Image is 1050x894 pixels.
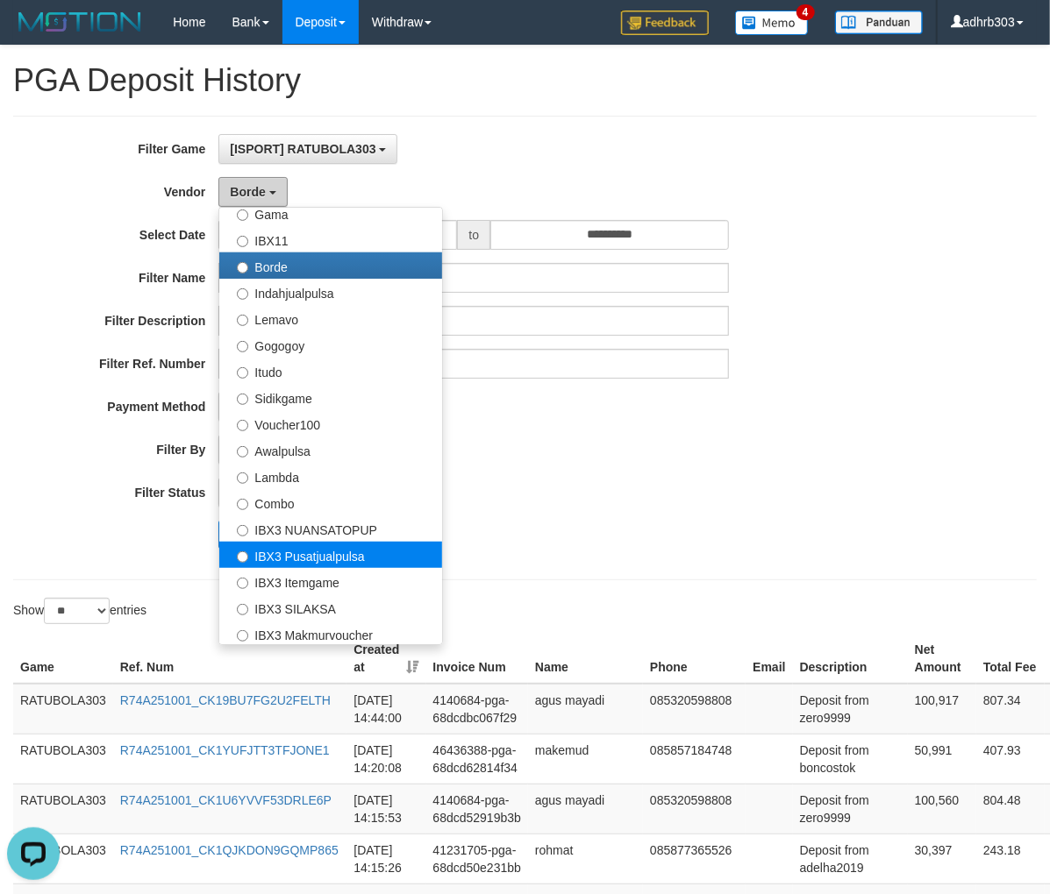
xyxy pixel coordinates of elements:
input: Lambda [237,472,248,484]
label: Voucher100 [219,410,442,436]
label: Gogogoy [219,331,442,358]
td: 4140684-pga-68dcd52919b3b [426,784,528,834]
span: 4 [796,4,815,20]
td: 085877365526 [643,834,746,883]
td: RATUBOLA303 [13,734,113,784]
td: [DATE] 14:44:00 [346,684,425,734]
th: Phone [643,634,746,684]
input: IBX3 NUANSATOPUP [237,525,248,536]
input: Sidikgame [237,394,248,405]
td: 100,560 [908,784,976,834]
td: 30,397 [908,834,976,883]
td: RATUBOLA303 [13,784,113,834]
button: [ISPORT] RATUBOLA303 [218,134,397,164]
a: R74A251001_CK19BU7FG2U2FELTH [120,693,331,707]
label: Itudo [219,358,442,384]
td: 46436388-pga-68dcd62814f34 [426,734,528,784]
td: 804.48 [976,784,1045,834]
td: 41231705-pga-68dcd50e231bb [426,834,528,883]
input: Indahjualpulsa [237,288,248,300]
img: Feedback.jpg [621,11,709,35]
label: IBX3 NUANSATOPUP [219,515,442,542]
th: Ref. Num [113,634,347,684]
input: Gogogoy [237,341,248,352]
th: Total Fee [976,634,1045,684]
td: RATUBOLA303 [13,684,113,734]
td: 085320598808 [643,784,746,834]
td: 085320598808 [643,684,746,734]
input: IBX3 SILAKSA [237,604,248,615]
td: [DATE] 14:20:08 [346,734,425,784]
label: IBX3 SILAKSA [219,594,442,621]
input: Gama [237,209,248,221]
label: IBX3 Makmurvoucher [219,621,442,647]
input: IBX3 Pusatjualpulsa [237,551,248,563]
label: Indahjualpulsa [219,279,442,305]
label: Lambda [219,463,442,489]
input: Borde [237,262,248,273]
input: Voucher100 [237,420,248,431]
a: R74A251001_CK1U6YVVF53DRLE6P [120,793,332,807]
th: Description [793,634,908,684]
td: 407.93 [976,734,1045,784]
td: Deposit from zero9999 [793,784,908,834]
th: Email [746,634,792,684]
th: Net Amount [908,634,976,684]
label: Borde [219,252,442,279]
th: Created at: activate to sort column ascending [346,634,425,684]
th: Invoice Num [426,634,528,684]
td: makemud [528,734,643,784]
th: Game [13,634,113,684]
a: R74A251001_CK1QJKDON9GQMP865 [120,843,339,857]
td: Deposit from adelha2019 [793,834,908,883]
td: 807.34 [976,684,1045,734]
span: Borde [230,185,265,199]
label: IBX3 Itemgame [219,568,442,594]
label: IBX11 [219,226,442,252]
td: 4140684-pga-68dcdbc067f29 [426,684,528,734]
td: 50,991 [908,734,976,784]
input: IBX3 Makmurvoucher [237,630,248,642]
img: Button%20Memo.svg [735,11,809,35]
input: Itudo [237,367,248,379]
label: Sidikgame [219,384,442,410]
input: Combo [237,499,248,510]
td: [DATE] 14:15:26 [346,834,425,883]
td: 085857184748 [643,734,746,784]
label: Combo [219,489,442,515]
input: IBX3 Itemgame [237,578,248,589]
label: Show entries [13,598,146,624]
label: Lemavo [219,305,442,331]
td: [DATE] 14:15:53 [346,784,425,834]
th: Name [528,634,643,684]
a: R74A251001_CK1YUFJTT3TFJONE1 [120,743,330,757]
td: Deposit from zero9999 [793,684,908,734]
label: Gama [219,200,442,226]
input: Lemavo [237,315,248,326]
input: Awalpulsa [237,446,248,458]
input: IBX11 [237,236,248,247]
td: 100,917 [908,684,976,734]
span: [ISPORT] RATUBOLA303 [230,142,375,156]
img: panduan.png [835,11,923,34]
label: Awalpulsa [219,436,442,463]
img: MOTION_logo.png [13,9,146,35]
button: Open LiveChat chat widget [7,7,60,60]
h1: PGA Deposit History [13,63,1037,98]
select: Showentries [44,598,110,624]
label: IBX3 Pusatjualpulsa [219,542,442,568]
td: 243.18 [976,834,1045,883]
td: agus mayadi [528,784,643,834]
td: Deposit from boncostok [793,734,908,784]
span: to [457,220,490,250]
td: agus mayadi [528,684,643,734]
td: rohmat [528,834,643,883]
button: Borde [218,177,287,207]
